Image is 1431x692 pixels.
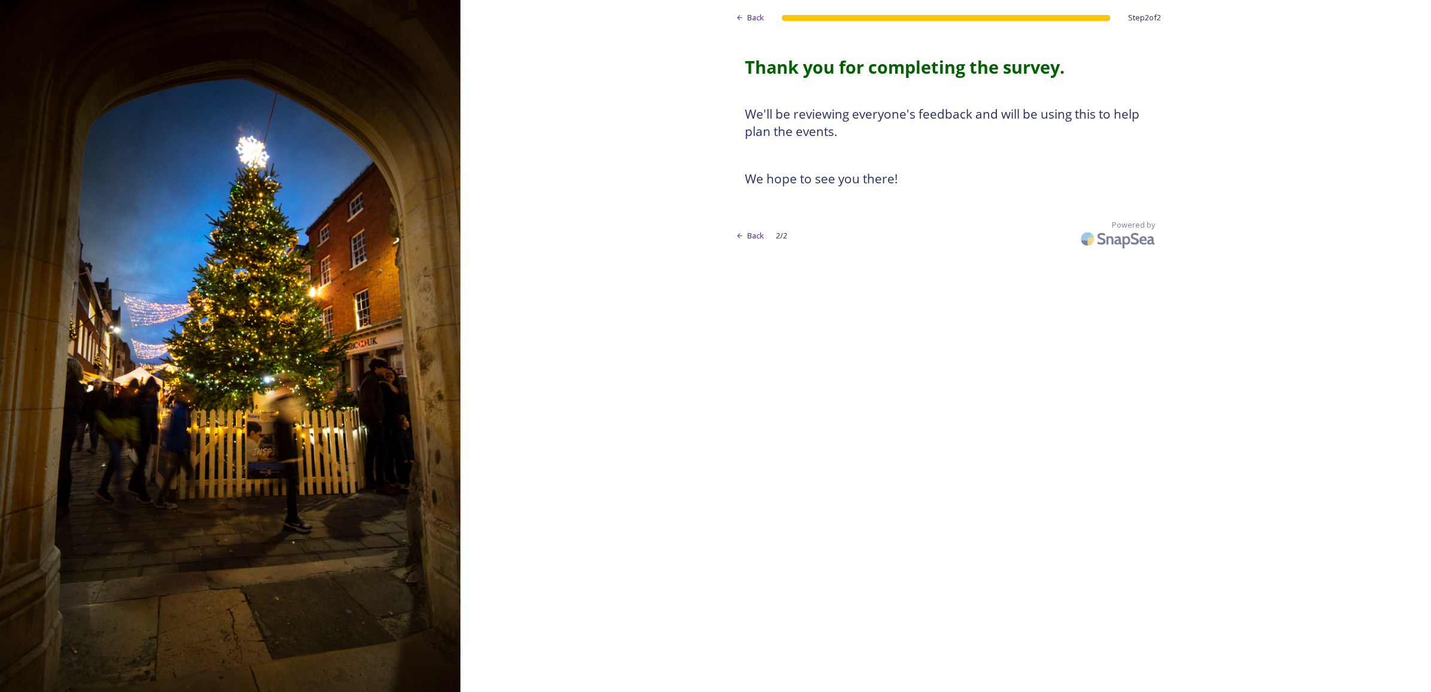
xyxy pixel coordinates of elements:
h3: We hope to see you there! [745,170,1146,188]
h3: We'll be reviewing everyone's feedback and will be using this to help plan the events. [745,105,1146,141]
img: SnapSea Logo [1077,225,1161,253]
span: Powered by [1112,219,1155,231]
span: Back [747,230,764,241]
strong: Thank you for completing the survey. [745,55,1065,78]
span: Back [747,12,764,23]
span: 2 / 2 [776,230,787,241]
span: Step 2 of 2 [1128,12,1161,23]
